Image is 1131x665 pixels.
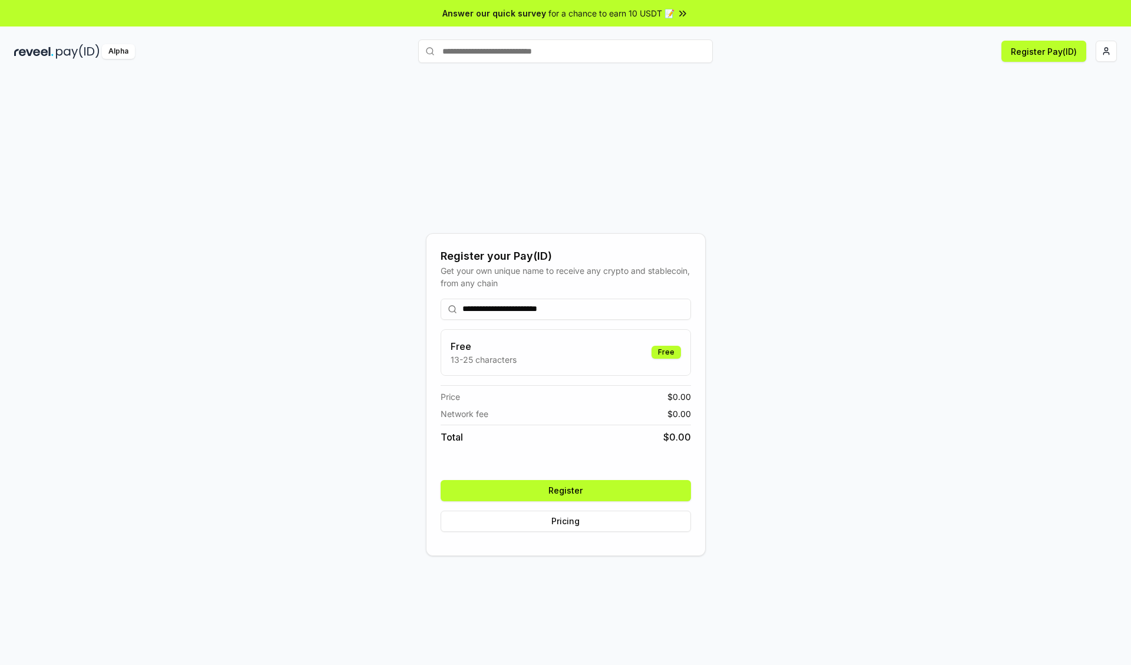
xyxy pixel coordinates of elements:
[102,44,135,59] div: Alpha
[441,408,488,420] span: Network fee
[441,391,460,403] span: Price
[441,248,691,264] div: Register your Pay(ID)
[14,44,54,59] img: reveel_dark
[441,430,463,444] span: Total
[451,339,517,353] h3: Free
[441,264,691,289] div: Get your own unique name to receive any crypto and stablecoin, from any chain
[667,408,691,420] span: $ 0.00
[451,353,517,366] p: 13-25 characters
[1001,41,1086,62] button: Register Pay(ID)
[441,511,691,532] button: Pricing
[667,391,691,403] span: $ 0.00
[663,430,691,444] span: $ 0.00
[56,44,100,59] img: pay_id
[442,7,546,19] span: Answer our quick survey
[548,7,674,19] span: for a chance to earn 10 USDT 📝
[441,480,691,501] button: Register
[652,346,681,359] div: Free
